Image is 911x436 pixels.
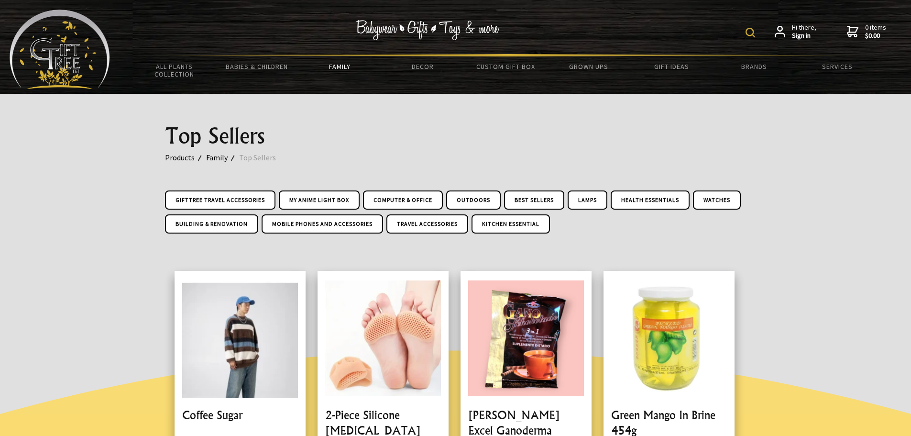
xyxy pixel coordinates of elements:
a: Brands [713,56,796,77]
img: product search [746,28,755,37]
a: Hi there,Sign in [775,23,816,40]
a: All Plants Collection [133,56,216,84]
a: Custom Gift Box [464,56,547,77]
a: GiftTree Travel accessories [165,190,275,210]
a: Kitchen Essential [472,214,550,234]
a: Travel Accessories [386,214,468,234]
a: Health Essentials [611,190,690,210]
strong: $0.00 [865,32,886,40]
span: 0 items [865,23,886,40]
a: Best Sellers [504,190,564,210]
img: Babywear - Gifts - Toys & more [356,20,500,40]
a: Family [298,56,381,77]
a: Mobile Phones And Accessories [262,214,383,234]
a: Products [165,151,206,164]
strong: Sign in [792,32,816,40]
a: Babies & Children [216,56,298,77]
a: 0 items$0.00 [847,23,886,40]
a: Building & Renovation [165,214,258,234]
a: Gift Ideas [630,56,713,77]
a: Services [796,56,878,77]
img: Babyware - Gifts - Toys and more... [10,10,110,89]
a: Watches [693,190,741,210]
a: Lamps [568,190,607,210]
a: Family [206,151,239,164]
a: Computer & Office [363,190,443,210]
span: Hi there, [792,23,816,40]
a: Decor [381,56,464,77]
a: Grown Ups [547,56,630,77]
h1: Top Sellers [165,124,746,147]
a: Top Sellers [239,151,287,164]
a: My Anime Light Box [279,190,360,210]
a: Outdoors [446,190,501,210]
